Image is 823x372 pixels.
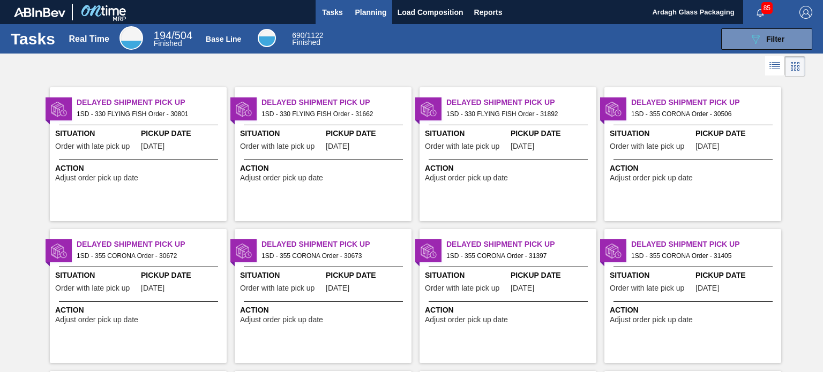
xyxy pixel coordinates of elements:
[695,142,719,150] span: 08/13/2025
[292,31,304,40] span: 690
[474,6,503,19] span: Reports
[292,38,320,47] span: Finished
[425,128,508,139] span: Situation
[69,34,109,44] div: Real Time
[610,142,684,150] span: Order with late pick up
[154,39,182,48] span: Finished
[11,33,55,45] h1: Tasks
[398,6,463,19] span: Load Composition
[236,101,252,117] img: status
[695,128,779,139] span: Pickup Date
[610,284,684,292] span: Order with late pick up
[51,101,67,117] img: status
[511,284,534,292] span: 09/07/2025
[55,284,130,292] span: Order with late pick up
[605,243,622,259] img: status
[206,35,241,43] div: Base Line
[55,316,138,324] span: Adjust order pick up date
[511,270,594,281] span: Pickup Date
[77,239,227,250] span: Delayed Shipment Pick Up
[631,108,773,120] span: 1SD - 355 CORONA Order - 30506
[743,5,777,20] button: Notifications
[141,284,164,292] span: 08/21/2025
[141,142,164,150] span: 08/19/2025
[240,142,315,150] span: Order with late pick up
[446,108,588,120] span: 1SD - 330 FLYING FISH Order - 31892
[761,2,773,14] span: 85
[425,305,594,316] span: Action
[511,142,534,150] span: 09/22/2025
[55,270,138,281] span: Situation
[240,284,315,292] span: Order with late pick up
[511,128,594,139] span: Pickup Date
[610,128,693,139] span: Situation
[141,128,224,139] span: Pickup Date
[425,270,508,281] span: Situation
[425,142,499,150] span: Order with late pick up
[240,163,409,174] span: Action
[631,239,781,250] span: Delayed Shipment Pick Up
[631,250,773,262] span: 1SD - 355 CORONA Order - 31405
[240,305,409,316] span: Action
[425,163,594,174] span: Action
[321,6,345,19] span: Tasks
[240,316,323,324] span: Adjust order pick up date
[261,97,411,108] span: Delayed Shipment Pick Up
[55,128,138,139] span: Situation
[77,108,218,120] span: 1SD - 330 FLYING FISH Order - 30801
[610,163,779,174] span: Action
[119,26,143,50] div: Real Time
[326,128,409,139] span: Pickup Date
[55,305,224,316] span: Action
[261,250,403,262] span: 1SD - 355 CORONA Order - 30673
[446,239,596,250] span: Delayed Shipment Pick Up
[799,6,812,19] img: Logout
[240,174,323,182] span: Adjust order pick up date
[425,284,499,292] span: Order with late pick up
[55,174,138,182] span: Adjust order pick up date
[154,29,171,41] span: 194
[765,56,785,77] div: List Vision
[51,243,67,259] img: status
[610,316,693,324] span: Adjust order pick up date
[55,142,130,150] span: Order with late pick up
[766,35,784,43] span: Filter
[446,97,596,108] span: Delayed Shipment Pick Up
[292,31,323,40] span: / 1122
[292,32,323,46] div: Base Line
[695,284,719,292] span: 09/07/2025
[55,163,224,174] span: Action
[154,31,192,47] div: Real Time
[77,97,227,108] span: Delayed Shipment Pick Up
[355,6,387,19] span: Planning
[141,270,224,281] span: Pickup Date
[261,108,403,120] span: 1SD - 330 FLYING FISH Order - 31662
[240,128,323,139] span: Situation
[610,305,779,316] span: Action
[785,56,805,77] div: Card Vision
[240,270,323,281] span: Situation
[610,174,693,182] span: Adjust order pick up date
[605,101,622,117] img: status
[236,243,252,259] img: status
[154,29,192,41] span: / 504
[326,142,349,150] span: 09/14/2025
[610,270,693,281] span: Situation
[421,243,437,259] img: status
[258,29,276,47] div: Base Line
[14,7,65,17] img: TNhmsLtSVTkK8tSr43FrP2fwEKptu5GPRR3wAAAABJRU5ErkJggg==
[695,270,779,281] span: Pickup Date
[425,174,508,182] span: Adjust order pick up date
[326,270,409,281] span: Pickup Date
[631,97,781,108] span: Delayed Shipment Pick Up
[326,284,349,292] span: 08/21/2025
[425,316,508,324] span: Adjust order pick up date
[721,28,812,50] button: Filter
[446,250,588,262] span: 1SD - 355 CORONA Order - 31397
[421,101,437,117] img: status
[261,239,411,250] span: Delayed Shipment Pick Up
[77,250,218,262] span: 1SD - 355 CORONA Order - 30672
